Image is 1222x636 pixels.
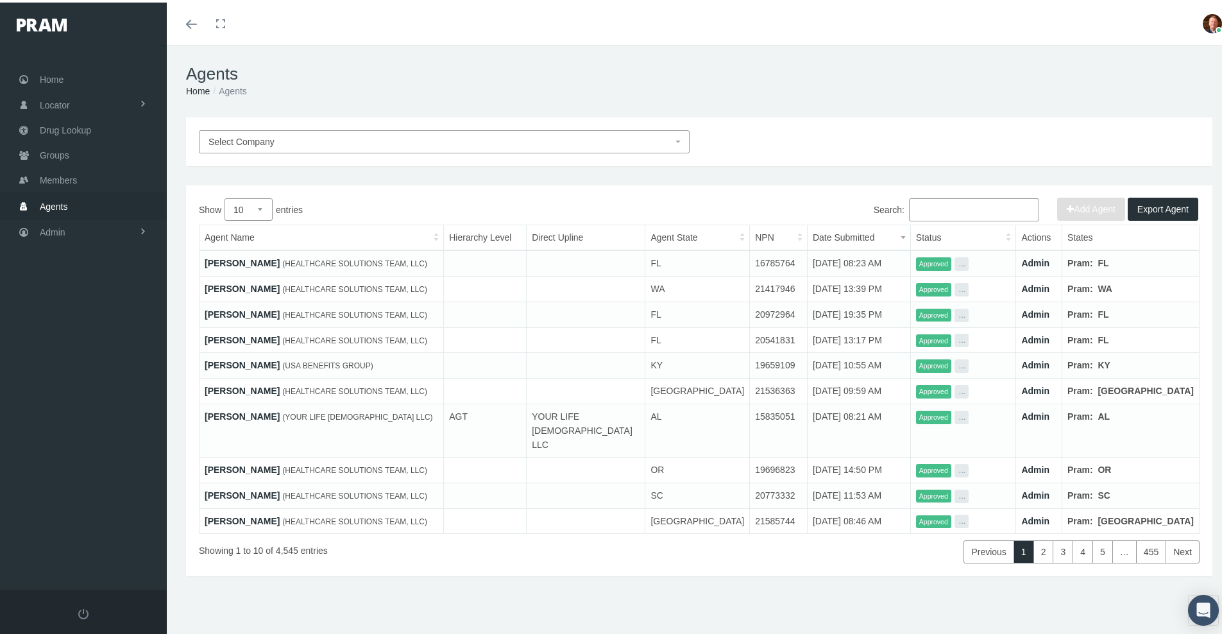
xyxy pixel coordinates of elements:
span: (USA BENEFITS GROUP) [282,359,373,368]
td: [GEOGRAPHIC_DATA] [645,506,750,531]
td: FL [645,248,750,273]
td: [DATE] 08:23 AM [807,248,910,273]
a: [PERSON_NAME] [205,255,280,266]
b: Pram: [1067,409,1093,419]
th: Agent Name: activate to sort column ascending [199,223,444,248]
td: SC [645,480,750,506]
button: ... [955,461,969,475]
a: Next [1166,538,1200,561]
td: AL [645,402,750,455]
th: Date Submitted: activate to sort column ascending [807,223,910,248]
span: (HEALTHCARE SOLUTIONS TEAM, LLC) [282,257,427,266]
td: [DATE] 19:35 PM [807,299,910,325]
b: Pram: [1067,488,1093,498]
input: Search: [909,196,1039,219]
span: (HEALTHCARE SOLUTIONS TEAM, LLC) [282,463,427,472]
td: YOUR LIFE [DEMOGRAPHIC_DATA] LLC [527,402,645,455]
a: [PERSON_NAME] [205,281,280,291]
span: Approved [916,357,951,370]
a: Admin [1021,409,1049,419]
a: [PERSON_NAME] [205,307,280,317]
th: Agent State: activate to sort column ascending [645,223,750,248]
span: Locator [40,90,70,115]
b: Pram: [1067,462,1093,472]
a: Admin [1021,255,1049,266]
a: Admin [1021,462,1049,472]
b: FL [1098,255,1108,266]
a: Admin [1021,357,1049,368]
button: ... [955,306,969,320]
b: FL [1098,307,1108,317]
td: [DATE] 11:53 AM [807,480,910,506]
td: 21417946 [750,274,808,300]
div: Open Intercom Messenger [1188,592,1219,623]
a: 5 [1092,538,1113,561]
td: OR [645,455,750,481]
td: [DATE] 14:50 PM [807,455,910,481]
span: Approved [916,461,951,475]
b: Pram: [1067,307,1093,317]
button: Add Agent [1057,195,1125,218]
span: Drug Lookup [40,116,91,140]
td: FL [645,325,750,350]
span: Approved [916,487,951,501]
span: Approved [916,332,951,345]
a: Admin [1021,513,1049,524]
button: ... [955,408,969,422]
td: 19659109 [750,350,808,376]
td: [DATE] 13:17 PM [807,325,910,350]
a: Admin [1021,332,1049,343]
h1: Agents [186,62,1212,82]
span: Approved [916,408,951,422]
a: [PERSON_NAME] [205,488,280,498]
button: Export Agent [1128,195,1198,218]
td: 15835051 [750,402,808,455]
select: Showentries [225,196,273,218]
b: WA [1098,281,1112,291]
b: Pram: [1067,357,1093,368]
b: KY [1098,357,1110,368]
td: 20773332 [750,480,808,506]
span: (HEALTHCARE SOLUTIONS TEAM, LLC) [282,489,427,498]
b: Pram: [1067,255,1093,266]
b: [GEOGRAPHIC_DATA] [1098,513,1194,524]
span: (HEALTHCARE SOLUTIONS TEAM, LLC) [282,334,427,343]
button: ... [955,487,969,501]
a: Admin [1021,281,1049,291]
span: (HEALTHCARE SOLUTIONS TEAM, LLC) [282,515,427,524]
a: Home [186,83,210,94]
td: 16785764 [750,248,808,273]
span: Members [40,166,77,190]
b: FL [1098,332,1108,343]
a: Admin [1021,383,1049,393]
a: Previous [963,538,1014,561]
td: [DATE] 09:59 AM [807,376,910,402]
label: Search: [874,196,1039,219]
span: Home [40,65,64,89]
img: S_Profile_Picture_684.jpg [1203,12,1222,31]
td: KY [645,350,750,376]
th: States [1062,223,1199,248]
b: Pram: [1067,281,1093,291]
b: OR [1098,462,1111,472]
a: 1 [1014,538,1034,561]
a: Admin [1021,307,1049,317]
td: FL [645,299,750,325]
span: Approved [916,255,951,268]
a: Admin [1021,488,1049,498]
td: [DATE] 13:39 PM [807,274,910,300]
label: Show entries [199,196,699,218]
a: [PERSON_NAME] [205,383,280,393]
td: 19696823 [750,455,808,481]
td: [DATE] 08:46 AM [807,506,910,531]
span: Groups [40,141,69,165]
a: 455 [1136,538,1166,561]
a: [PERSON_NAME] [205,409,280,419]
span: Approved [916,306,951,320]
td: 20541831 [750,325,808,350]
a: [PERSON_NAME] [205,513,280,524]
img: PRAM_20_x_78.png [17,16,67,29]
span: (HEALTHCARE SOLUTIONS TEAM, LLC) [282,384,427,393]
b: [GEOGRAPHIC_DATA] [1098,383,1194,393]
td: WA [645,274,750,300]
